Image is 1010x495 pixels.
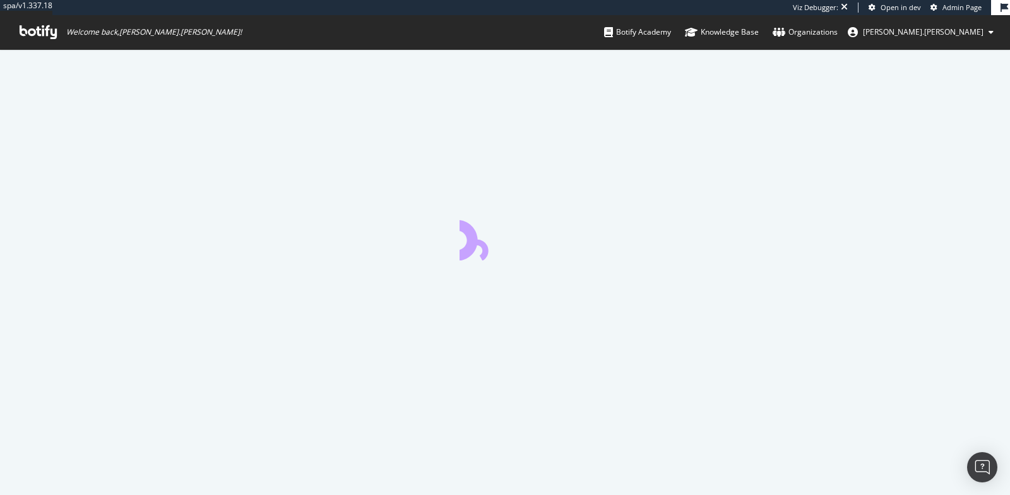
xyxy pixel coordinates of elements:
span: Admin Page [942,3,982,12]
div: Organizations [773,26,838,38]
a: Admin Page [930,3,982,13]
a: Organizations [773,15,838,49]
button: [PERSON_NAME].[PERSON_NAME] [838,22,1004,42]
a: Knowledge Base [685,15,759,49]
span: Welcome back, [PERSON_NAME].[PERSON_NAME] ! [66,27,242,37]
a: Botify Academy [604,15,671,49]
div: Viz Debugger: [793,3,838,13]
div: Botify Academy [604,26,671,38]
span: Open in dev [881,3,921,12]
span: emma.mcgillis [863,26,983,37]
div: Open Intercom Messenger [967,452,997,482]
div: Knowledge Base [685,26,759,38]
a: Open in dev [869,3,921,13]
